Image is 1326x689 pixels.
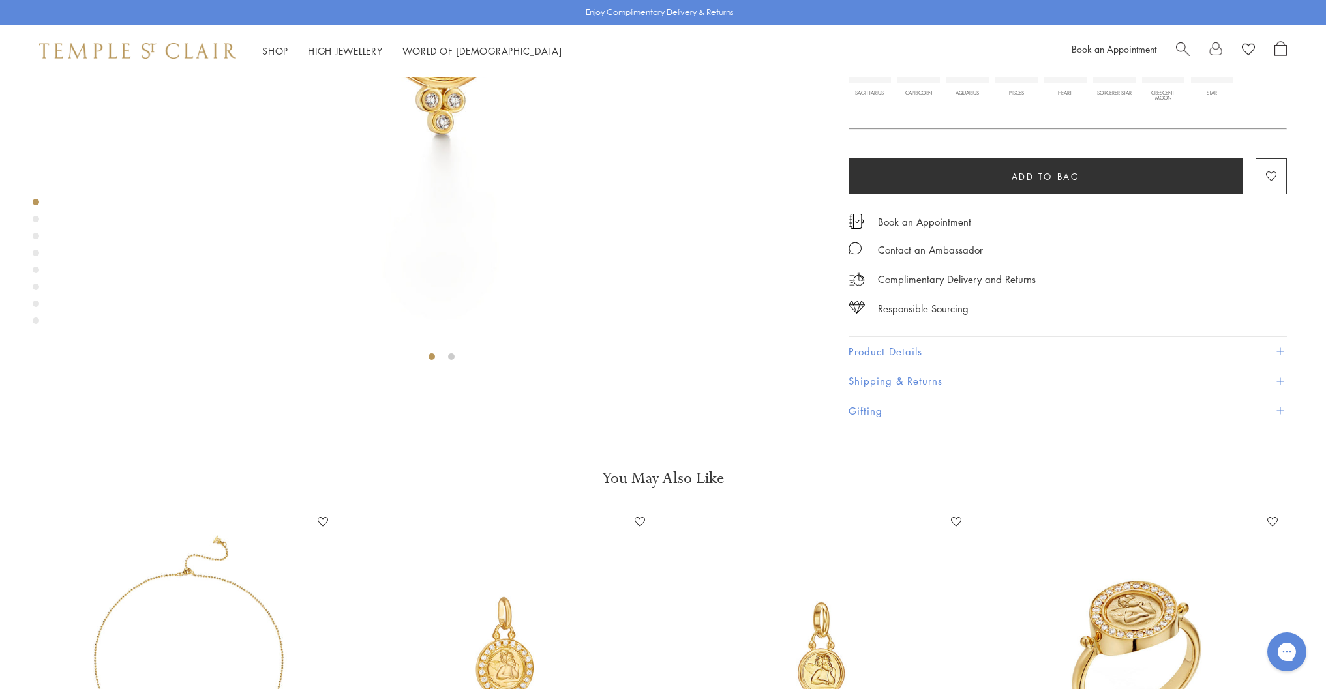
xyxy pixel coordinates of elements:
[308,44,383,57] a: High JewelleryHigh Jewellery
[849,337,1287,366] button: Product Details
[999,91,1034,96] div: PISCES
[1096,91,1132,96] div: SORCERER STAR
[901,91,937,96] div: CAPRICORN
[1261,628,1313,676] iframe: Gorgias live chat messenger
[262,43,562,59] nav: Main navigation
[33,196,39,334] div: Product gallery navigation
[878,242,983,258] div: Contact an Ambassador
[878,214,971,229] a: Book an Appointment
[1072,42,1156,55] a: Book an Appointment
[849,396,1287,426] button: Gifting
[878,301,969,317] div: Responsible Sourcing
[1012,169,1080,184] span: Add to bag
[849,158,1243,194] button: Add to bag
[878,271,1036,287] p: Complimentary Delivery and Returns
[39,43,236,59] img: Temple St. Clair
[586,6,734,19] p: Enjoy Complimentary Delivery & Returns
[852,91,888,96] div: SAGITTARIUS
[849,301,865,314] img: icon_sourcing.svg
[1145,91,1181,96] div: CRESCENT MOON
[950,91,986,96] div: AQUARIUS
[402,44,562,57] a: World of [DEMOGRAPHIC_DATA]World of [DEMOGRAPHIC_DATA]
[262,44,288,57] a: ShopShop
[1274,41,1287,61] a: Open Shopping Bag
[1194,91,1230,96] div: STAR
[849,242,862,255] img: MessageIcon-01_2.svg
[52,468,1274,489] h3: You May Also Like
[849,214,864,229] img: icon_appointment.svg
[1176,41,1190,61] a: Search
[1047,91,1083,96] div: HEART
[849,271,865,287] img: icon_delivery.svg
[849,366,1287,396] button: Shipping & Returns
[1242,41,1255,61] a: View Wishlist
